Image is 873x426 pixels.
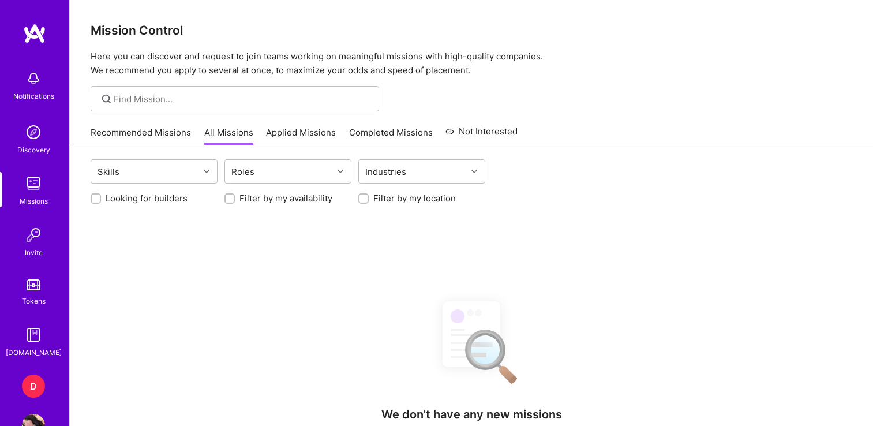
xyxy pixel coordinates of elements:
[22,323,45,346] img: guide book
[422,291,520,392] img: No Results
[19,375,48,398] a: D
[100,92,113,106] i: icon SearchGrey
[22,223,45,246] img: Invite
[17,144,50,156] div: Discovery
[204,169,209,174] i: icon Chevron
[13,90,54,102] div: Notifications
[23,23,46,44] img: logo
[471,169,477,174] i: icon Chevron
[25,246,43,259] div: Invite
[445,125,518,145] a: Not Interested
[362,163,409,180] div: Industries
[239,192,332,204] label: Filter by my availability
[381,408,562,421] h4: We don't have any new missions
[27,279,40,290] img: tokens
[20,195,48,207] div: Missions
[114,93,370,105] input: Find Mission...
[22,295,46,307] div: Tokens
[22,67,45,90] img: bell
[91,23,852,38] h3: Mission Control
[95,163,122,180] div: Skills
[22,172,45,195] img: teamwork
[204,126,253,145] a: All Missions
[106,192,188,204] label: Looking for builders
[338,169,343,174] i: icon Chevron
[373,192,456,204] label: Filter by my location
[22,121,45,144] img: discovery
[349,126,433,145] a: Completed Missions
[91,126,191,145] a: Recommended Missions
[22,375,45,398] div: D
[91,50,852,77] p: Here you can discover and request to join teams working on meaningful missions with high-quality ...
[6,346,62,358] div: [DOMAIN_NAME]
[228,163,257,180] div: Roles
[266,126,336,145] a: Applied Missions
